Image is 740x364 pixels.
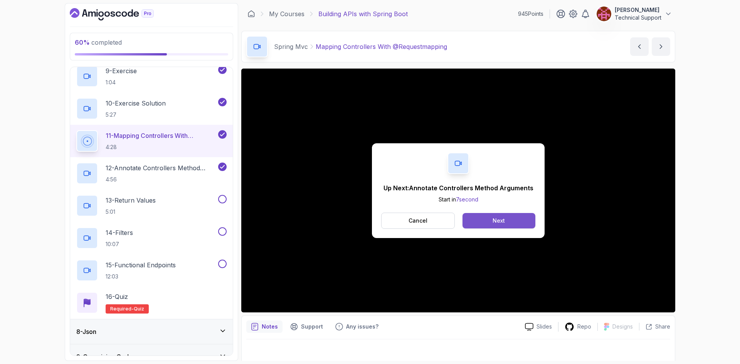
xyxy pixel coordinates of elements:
button: 9-Exercise1:04 [76,65,227,87]
button: 8-Json [70,319,233,344]
button: Feedback button [331,320,383,333]
a: My Courses [269,9,304,18]
p: 10:07 [106,240,133,248]
p: Mapping Controllers With @Requestmapping [316,42,447,51]
p: 14 - Filters [106,228,133,237]
button: Cancel [381,213,455,229]
p: Any issues? [346,323,378,330]
span: 60 % [75,39,90,46]
h3: 9 - Organizing Code [76,352,133,361]
button: Support button [286,320,328,333]
button: Share [639,323,670,330]
button: notes button [246,320,283,333]
img: user profile image [597,7,611,21]
button: 10-Exercise Solution5:27 [76,98,227,119]
p: 15 - Functional Endpoints [106,260,176,270]
button: 13-Return Values5:01 [76,195,227,216]
button: 15-Functional Endpoints12:03 [76,260,227,281]
p: 5:27 [106,111,166,119]
a: Slides [519,323,558,331]
p: 16 - Quiz [106,292,128,301]
span: 7 second [456,196,478,203]
p: Share [655,323,670,330]
p: Building APIs with Spring Boot [318,9,408,18]
p: 4:56 [106,176,217,183]
button: Next [462,213,535,228]
p: Technical Support [615,14,661,22]
a: Repo [558,322,597,332]
iframe: 11 - Mapping Controllers with @RequestMapping [241,69,675,312]
button: next content [652,37,670,56]
div: Next [493,217,505,225]
p: 12:03 [106,273,176,280]
span: completed [75,39,122,46]
button: 12-Annotate Controllers Method Arguments4:56 [76,163,227,184]
button: 14-Filters10:07 [76,227,227,249]
button: 11-Mapping Controllers With @Requestmapping4:28 [76,130,227,152]
p: Start in [383,196,533,203]
p: 1:04 [106,79,137,86]
p: Repo [577,323,591,330]
p: 5:01 [106,208,156,216]
p: 13 - Return Values [106,196,156,205]
p: 9 - Exercise [106,66,137,75]
p: Up Next: Annotate Controllers Method Arguments [383,183,533,193]
span: Required- [110,306,134,312]
p: 12 - Annotate Controllers Method Arguments [106,163,217,173]
p: Notes [262,323,278,330]
p: [PERSON_NAME] [615,6,661,14]
p: Slides [536,323,552,330]
p: 11 - Mapping Controllers With @Requestmapping [106,131,217,140]
p: Cancel [409,217,427,225]
p: Spring Mvc [274,42,308,51]
p: Designs [612,323,633,330]
a: Dashboard [247,10,255,18]
h3: 8 - Json [76,327,96,336]
button: previous content [630,37,649,56]
a: Dashboard [70,8,172,20]
p: 10 - Exercise Solution [106,99,166,108]
button: 16-QuizRequired-quiz [76,292,227,314]
span: quiz [134,306,144,312]
p: 4:28 [106,143,217,151]
p: Support [301,323,323,330]
p: 945 Points [518,10,543,18]
button: user profile image[PERSON_NAME]Technical Support [596,6,672,22]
